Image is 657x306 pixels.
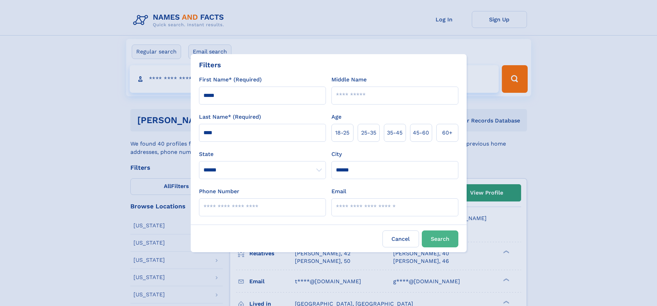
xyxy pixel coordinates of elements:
[199,60,221,70] div: Filters
[331,113,341,121] label: Age
[413,129,429,137] span: 45‑60
[199,113,261,121] label: Last Name* (Required)
[442,129,452,137] span: 60+
[199,150,326,158] label: State
[335,129,349,137] span: 18‑25
[199,187,239,196] label: Phone Number
[331,187,346,196] label: Email
[387,129,402,137] span: 35‑45
[199,76,262,84] label: First Name* (Required)
[422,230,458,247] button: Search
[382,230,419,247] label: Cancel
[331,150,342,158] label: City
[361,129,376,137] span: 25‑35
[331,76,367,84] label: Middle Name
